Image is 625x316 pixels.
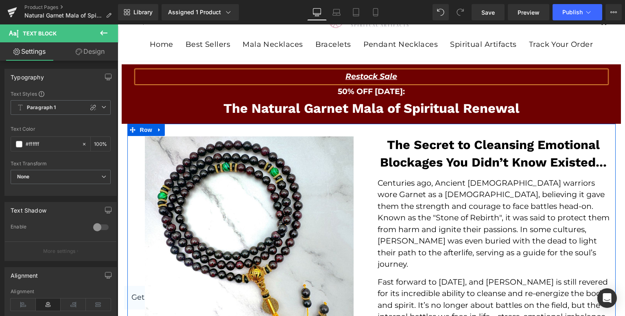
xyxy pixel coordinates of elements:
[37,99,47,112] a: Expand / Collapse
[366,4,385,20] a: Mobile
[24,12,103,19] span: Natural Garnet Mala of Spiritual Renewal - Limited Time Sale
[11,289,111,294] div: Alignment
[228,47,280,57] u: Restock Sale
[19,76,489,92] h2: The Natural Garnet Mala of Spiritual Renewal
[260,252,492,310] p: Fast forward to [DATE], and [PERSON_NAME] is still revered for its incredible ability to cleanse ...
[11,202,46,214] div: Text Shadow
[553,4,602,20] button: Publish
[118,4,158,20] a: New Library
[452,4,468,20] button: Redo
[168,8,232,16] div: Assigned 1 Product
[597,288,617,308] div: Open Intercom Messenger
[27,104,56,111] b: Paragraph 1
[605,4,622,20] button: More
[481,8,495,17] span: Save
[518,8,540,17] span: Preview
[11,268,38,279] div: Alignment
[26,140,78,149] input: Color
[23,30,57,37] span: Text Block
[327,4,346,20] a: Laptop
[11,161,111,167] div: Text Transform
[24,4,118,11] a: Product Pages
[17,173,30,180] b: None
[220,62,287,72] strong: 50% OFF [DATE]:
[508,4,549,20] a: Preview
[91,137,110,151] div: %
[11,90,111,97] div: Text Styles
[20,99,37,112] span: Row
[11,126,111,132] div: Text Color
[11,224,85,232] div: Enable
[11,69,44,81] div: Typography
[61,42,120,61] a: Design
[307,4,327,20] a: Desktop
[133,9,153,16] span: Library
[562,9,583,15] span: Publish
[43,248,76,255] p: More settings
[5,241,116,261] button: More settings
[433,4,449,20] button: Undo
[262,113,489,145] strong: The Secret to Cleansing Emotional Blockages You Didn’t Know Existed...
[118,24,625,316] iframe: To enrich screen reader interactions, please activate Accessibility in Grammarly extension settings
[260,153,492,246] p: Centuries ago, Ancient [DEMOGRAPHIC_DATA] warriors wore Garnet as a [DEMOGRAPHIC_DATA], believing...
[346,4,366,20] a: Tablet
